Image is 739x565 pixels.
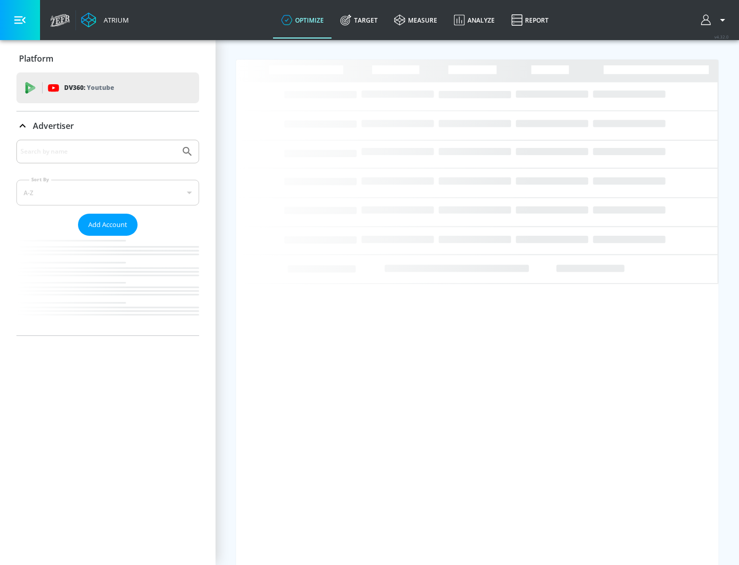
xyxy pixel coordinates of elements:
[16,236,199,335] nav: list of Advertiser
[445,2,503,39] a: Analyze
[64,82,114,93] p: DV360:
[87,82,114,93] p: Youtube
[503,2,557,39] a: Report
[16,140,199,335] div: Advertiser
[21,145,176,158] input: Search by name
[16,111,199,140] div: Advertiser
[16,180,199,205] div: A-Z
[33,120,74,131] p: Advertiser
[714,34,729,40] span: v 4.32.0
[100,15,129,25] div: Atrium
[88,219,127,231] span: Add Account
[273,2,332,39] a: optimize
[332,2,386,39] a: Target
[16,44,199,73] div: Platform
[19,53,53,64] p: Platform
[81,12,129,28] a: Atrium
[78,214,138,236] button: Add Account
[16,72,199,103] div: DV360: Youtube
[386,2,445,39] a: measure
[29,176,51,183] label: Sort By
